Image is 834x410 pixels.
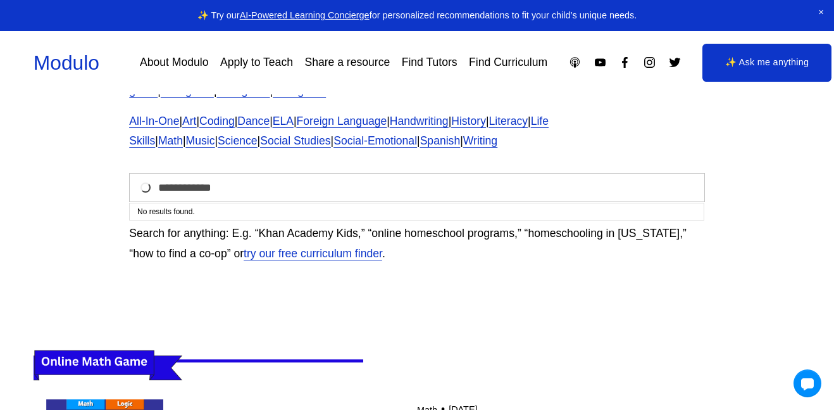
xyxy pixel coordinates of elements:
a: ✨ Ask me anything [702,44,832,82]
p: | | | | | | | | | | | | | | | | [129,112,704,151]
a: History [451,115,486,127]
a: Instagram [643,56,656,69]
a: YouTube [594,56,607,69]
a: Foreign Language [297,115,387,127]
a: Facebook [618,56,632,69]
a: All-In-One [129,115,179,127]
div: No results found. [130,203,704,220]
a: Handwriting [390,115,449,127]
a: Math [158,134,183,147]
a: Spanish [420,134,461,147]
a: Find Curriculum [469,51,547,74]
a: Modulo [34,51,99,74]
a: Literacy [489,115,528,127]
a: Social Studies [260,134,330,147]
a: Find Tutors [402,51,457,74]
a: Writing [463,134,497,147]
p: Search for anything: E.g. “Khan Academy Kids,” “online homeschool programs,” “homeschooling in [U... [129,224,704,264]
a: Science [218,134,258,147]
a: ELA [273,115,294,127]
a: Share a resource [304,51,390,74]
a: Twitter [668,56,682,69]
a: Dance [237,115,270,127]
a: AI-Powered Learning Concierge [240,10,370,20]
a: try our free curriculum finder [244,247,382,260]
a: Apply to Teach [220,51,293,74]
a: Social-Emotional [333,134,417,147]
input: Search [129,173,704,202]
a: Apple Podcasts [568,56,582,69]
a: Music [186,134,215,147]
a: Coding [199,115,235,127]
a: About Modulo [140,51,208,74]
a: Art [182,115,196,127]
